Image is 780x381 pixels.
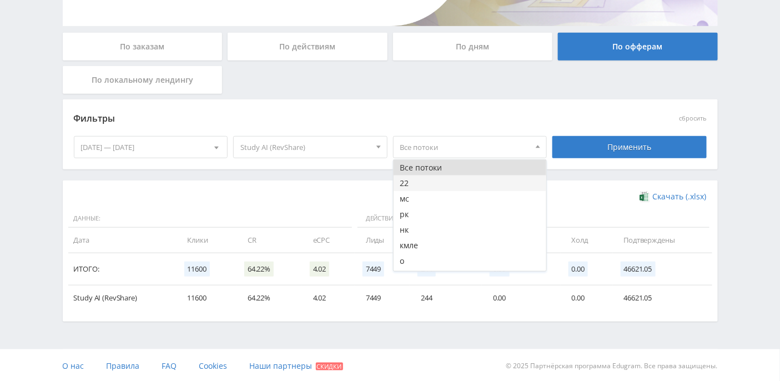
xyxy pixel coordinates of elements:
[358,209,479,228] span: Действия:
[310,262,329,277] span: 4.02
[485,209,709,228] span: Финансы:
[621,262,656,277] span: 46621.05
[394,222,547,238] button: нк
[394,191,547,207] button: мс
[63,66,223,94] div: По локальному лендингу
[394,253,547,269] button: о
[394,176,547,191] button: 22
[394,207,547,222] button: рк
[393,33,553,61] div: По дням
[63,360,84,371] span: О нас
[236,285,302,310] td: 64.22%
[394,160,547,176] button: Все потоки
[355,285,410,310] td: 7449
[410,285,482,310] td: 244
[653,192,707,201] span: Скачать (.xlsx)
[561,285,613,310] td: 0.00
[68,285,177,310] td: Study AI (RevShare)
[162,360,177,371] span: FAQ
[568,262,588,277] span: 0.00
[68,253,177,285] td: Итого:
[244,262,274,277] span: 64.22%
[177,285,237,310] td: 11600
[228,33,388,61] div: По действиям
[68,209,353,228] span: Данные:
[316,363,343,370] span: Скидки
[177,228,237,253] td: Клики
[250,360,313,371] span: Наши партнеры
[561,228,613,253] td: Холд
[394,269,547,284] button: нб
[394,238,547,253] button: кмле
[640,192,706,203] a: Скачать (.xlsx)
[68,228,177,253] td: Дата
[302,285,355,310] td: 4.02
[558,33,718,61] div: По офферам
[236,228,302,253] td: CR
[184,262,210,277] span: 11600
[640,191,649,202] img: xlsx
[302,228,355,253] td: eCPC
[74,111,547,127] div: Фильтры
[482,285,561,310] td: 0.00
[680,115,707,122] button: сбросить
[355,228,410,253] td: Лиды
[400,137,530,158] span: Все потоки
[107,360,140,371] span: Правила
[552,136,707,158] div: Применить
[74,137,228,158] div: [DATE] — [DATE]
[240,137,370,158] span: Study AI (RevShare)
[613,285,712,310] td: 46621.05
[199,360,228,371] span: Cookies
[613,228,712,253] td: Подтверждены
[63,33,223,61] div: По заказам
[363,262,384,277] span: 7449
